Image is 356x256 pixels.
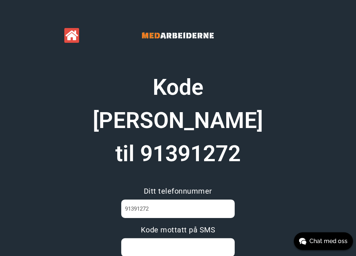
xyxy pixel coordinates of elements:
button: Chat med oss [294,232,353,250]
img: Banner [122,22,233,49]
span: Kode mottatt på SMS [141,225,216,234]
span: Chat med oss [309,237,347,246]
h1: Kode [PERSON_NAME] til 91391272 [86,71,271,170]
span: Ditt telefonnummer [144,187,212,196]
